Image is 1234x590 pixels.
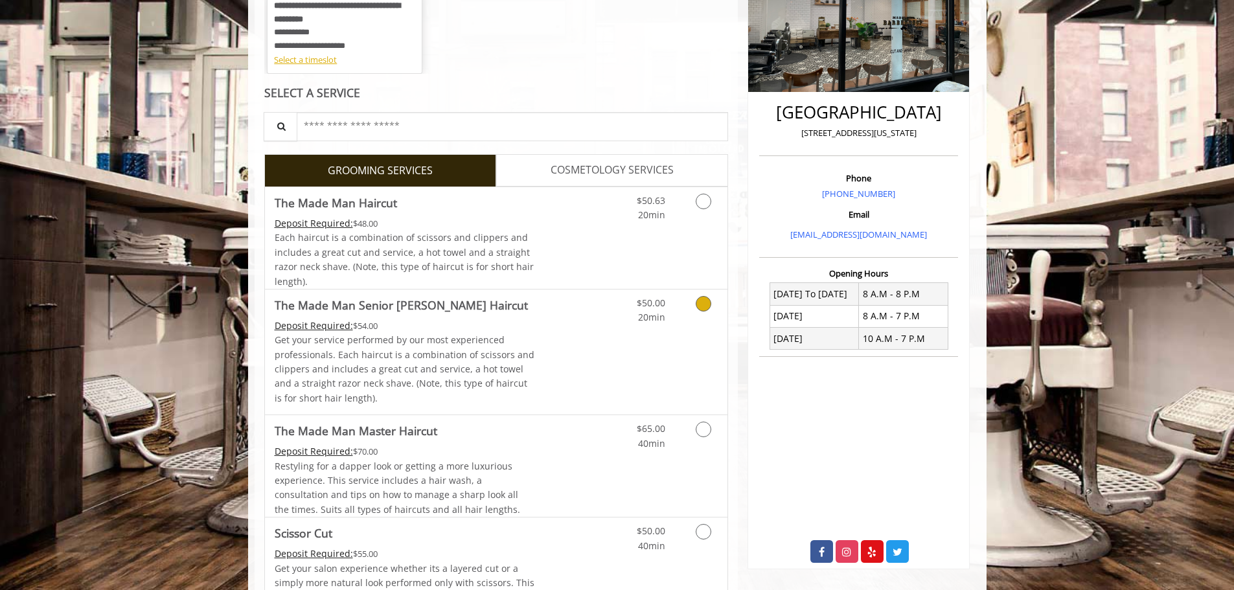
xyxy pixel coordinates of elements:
[762,174,955,183] h3: Phone
[275,445,353,457] span: This service needs some Advance to be paid before we block your appointment
[762,126,955,140] p: [STREET_ADDRESS][US_STATE]
[859,328,948,350] td: 10 A.M - 7 P.M
[274,53,415,67] div: Select a timeslot
[637,194,665,207] span: $50.63
[859,305,948,327] td: 8 A.M - 7 P.M
[638,209,665,221] span: 20min
[770,283,859,305] td: [DATE] To [DATE]
[264,112,297,141] button: Service Search
[638,539,665,552] span: 40min
[264,87,729,99] div: SELECT A SERVICE
[637,422,665,435] span: $65.00
[275,319,353,332] span: This service needs some Advance to be paid before we block your appointment
[638,311,665,323] span: 20min
[637,297,665,309] span: $50.00
[762,103,955,122] h2: [GEOGRAPHIC_DATA]
[770,305,859,327] td: [DATE]
[275,333,535,405] p: Get your service performed by our most experienced professionals. Each haircut is a combination o...
[275,547,353,560] span: This service needs some Advance to be paid before we block your appointment
[822,188,895,199] a: [PHONE_NUMBER]
[638,437,665,449] span: 40min
[275,460,520,516] span: Restyling for a dapper look or getting a more luxurious experience. This service includes a hair ...
[770,328,859,350] td: [DATE]
[759,269,958,278] h3: Opening Hours
[275,422,437,440] b: The Made Man Master Haircut
[790,229,927,240] a: [EMAIL_ADDRESS][DOMAIN_NAME]
[762,210,955,219] h3: Email
[275,217,353,229] span: This service needs some Advance to be paid before we block your appointment
[275,216,535,231] div: $48.00
[275,319,535,333] div: $54.00
[275,194,397,212] b: The Made Man Haircut
[551,162,674,179] span: COSMETOLOGY SERVICES
[637,525,665,537] span: $50.00
[859,283,948,305] td: 8 A.M - 8 P.M
[275,524,332,542] b: Scissor Cut
[275,444,535,459] div: $70.00
[275,231,534,287] span: Each haircut is a combination of scissors and clippers and includes a great cut and service, a ho...
[275,547,535,561] div: $55.00
[328,163,433,179] span: GROOMING SERVICES
[275,296,528,314] b: The Made Man Senior [PERSON_NAME] Haircut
